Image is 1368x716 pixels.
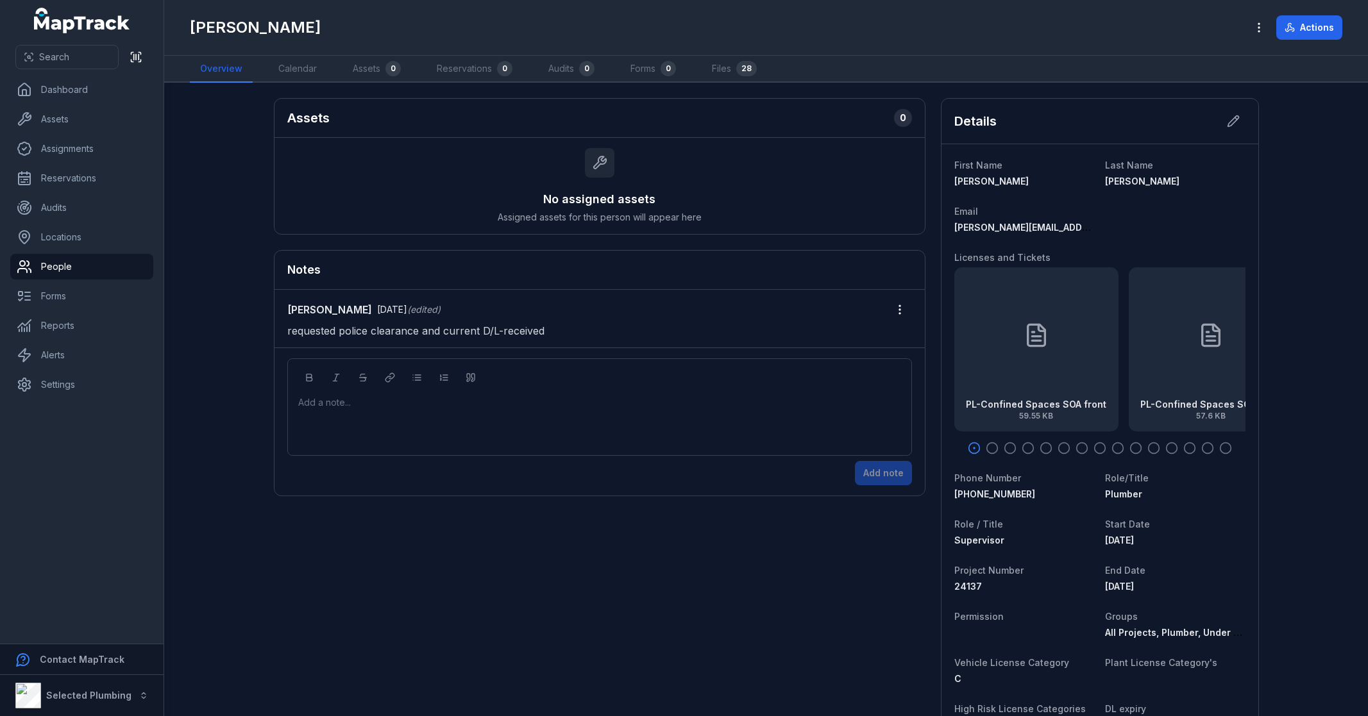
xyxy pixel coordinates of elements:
span: Licenses and Tickets [954,252,1051,263]
span: Plumber [1105,488,1142,499]
span: [PERSON_NAME][EMAIL_ADDRESS][DOMAIN_NAME] [954,222,1183,233]
div: 0 [661,61,676,76]
span: [DATE] [1105,581,1134,592]
span: Assigned assets for this person will appear here [498,211,702,224]
time: 1/30/2023, 12:00:00 AM [1105,535,1134,545]
div: 0 [385,61,401,76]
a: Forms0 [620,56,686,83]
time: 7/14/2025, 10:46:29 AM [377,304,407,315]
div: 0 [497,61,512,76]
a: Calendar [268,56,327,83]
strong: Selected Plumbing [46,690,131,701]
span: C [954,673,961,684]
a: Audits0 [538,56,605,83]
span: [PERSON_NAME] [954,176,1029,187]
a: Assets0 [342,56,411,83]
strong: PL-Confined Spaces SOA back [1140,398,1281,411]
a: Assets [10,106,153,132]
span: Permission [954,611,1004,622]
span: High Risk License Categories [954,703,1086,714]
span: Last Name [1105,160,1153,171]
a: People [10,254,153,279]
a: Forms [10,283,153,309]
span: 59.55 KB [966,411,1106,421]
time: 4/3/2026, 8:00:00 AM [1105,581,1134,592]
span: Project Number [954,565,1024,576]
a: Alerts [10,342,153,368]
strong: [PERSON_NAME] [287,302,372,317]
span: 57.6 KB [1140,411,1281,421]
a: MapTrack [34,8,130,33]
p: requested police clearance and current D/L-received [287,322,912,340]
span: Plant License Category's [1105,657,1217,668]
span: Vehicle License Category [954,657,1069,668]
a: Locations [10,224,153,250]
a: Settings [10,372,153,397]
strong: PL-Confined Spaces SOA front [966,398,1106,411]
span: All Projects, Plumber, Under Construction [1105,627,1293,638]
a: Files28 [702,56,767,83]
a: Reservations [10,165,153,191]
a: Audits [10,195,153,221]
button: Search [15,45,119,69]
h3: No assigned assets [543,190,655,208]
h3: Notes [287,261,321,279]
span: Role / Title [954,519,1003,529]
div: 0 [894,109,912,127]
a: Assignments [10,136,153,162]
span: Search [39,51,69,63]
span: Email [954,206,978,217]
a: Reservations0 [426,56,523,83]
span: Supervisor [954,535,1004,545]
span: [PHONE_NUMBER] [954,488,1035,499]
a: Reports [10,313,153,338]
span: (edited) [407,304,441,315]
span: 24137 [954,581,982,592]
a: Dashboard [10,77,153,103]
div: 0 [579,61,595,76]
h1: [PERSON_NAME] [190,17,321,38]
span: End Date [1105,565,1145,576]
span: Groups [1105,611,1138,622]
h2: Assets [287,109,330,127]
span: [DATE] [377,304,407,315]
span: DL expiry [1105,703,1146,714]
span: Phone Number [954,472,1021,483]
span: First Name [954,160,1002,171]
a: Overview [190,56,253,83]
span: [DATE] [1105,535,1134,545]
span: [PERSON_NAME] [1105,176,1179,187]
strong: Contact MapTrack [40,654,124,665]
span: Role/Title [1105,472,1149,483]
h2: Details [954,112,997,130]
button: Actions [1276,15,1342,40]
div: 28 [736,61,757,76]
span: Start Date [1105,519,1150,529]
